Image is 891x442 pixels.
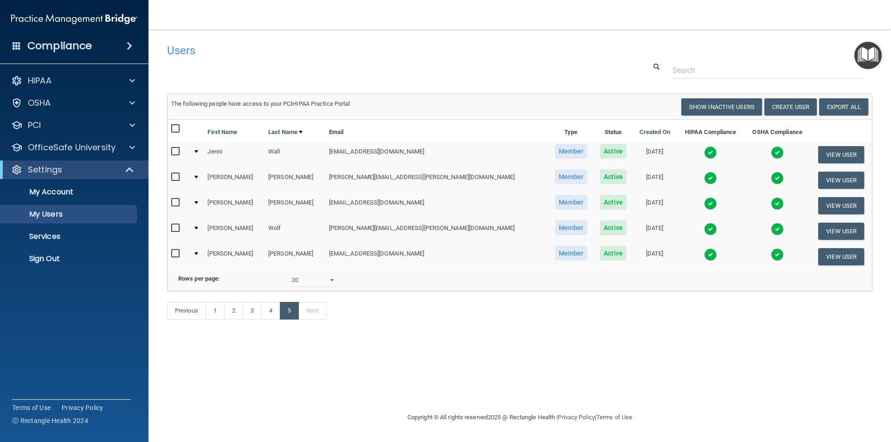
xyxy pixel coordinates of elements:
[704,223,717,236] img: tick.e7d51cea.svg
[672,62,865,79] input: Search
[28,120,41,131] p: PCI
[6,254,133,263] p: Sign Out
[12,416,88,425] span: Ⓒ Rectangle Health 2024
[600,144,626,159] span: Active
[261,302,280,320] a: 4
[818,223,864,240] button: View User
[204,193,265,218] td: [PERSON_NAME]
[178,275,220,282] b: Rows per page:
[771,223,784,236] img: tick.e7d51cea.svg
[6,232,133,241] p: Services
[819,98,868,115] a: Export All
[243,302,262,320] a: 3
[633,167,677,193] td: [DATE]
[265,142,325,167] td: Wall
[12,403,51,412] a: Terms of Use
[265,167,325,193] td: [PERSON_NAME]
[325,120,548,142] th: Email
[265,218,325,244] td: Wolf
[11,10,137,28] img: PMB logo
[6,187,133,197] p: My Account
[677,120,744,142] th: HIPAA Compliance
[224,302,243,320] a: 2
[600,195,626,210] span: Active
[600,246,626,261] span: Active
[558,414,594,421] a: Privacy Policy
[771,172,784,185] img: tick.e7d51cea.svg
[633,244,677,269] td: [DATE]
[555,144,588,159] span: Member
[27,39,92,52] h4: Compliance
[325,142,548,167] td: [EMAIL_ADDRESS][DOMAIN_NAME]
[704,146,717,159] img: tick.e7d51cea.svg
[11,97,135,109] a: OSHA
[818,197,864,214] button: View User
[11,75,135,86] a: HIPAA
[771,197,784,210] img: tick.e7d51cea.svg
[600,220,626,235] span: Active
[764,98,817,115] button: Create User
[325,167,548,193] td: [PERSON_NAME][EMAIL_ADDRESS][PERSON_NAME][DOMAIN_NAME]
[28,164,62,175] p: Settings
[265,244,325,269] td: [PERSON_NAME]
[818,172,864,189] button: View User
[639,127,670,138] a: Created On
[28,142,116,153] p: OfficeSafe University
[280,302,299,320] a: 5
[730,376,880,413] iframe: Drift Widget Chat Controller
[548,120,594,142] th: Type
[555,246,588,261] span: Member
[11,120,135,131] a: PCI
[854,42,882,69] button: Open Resource Center
[204,142,265,167] td: Jenni
[555,220,588,235] span: Member
[555,195,588,210] span: Member
[265,193,325,218] td: [PERSON_NAME]
[171,100,350,107] span: The following people have access to your PCIHIPAA Practice Portal
[325,218,548,244] td: [PERSON_NAME][EMAIL_ADDRESS][PERSON_NAME][DOMAIN_NAME]
[633,218,677,244] td: [DATE]
[207,127,237,138] a: First Name
[298,302,326,320] a: Next
[704,248,717,261] img: tick.e7d51cea.svg
[744,120,810,142] th: OSHA Compliance
[28,75,52,86] p: HIPAA
[704,197,717,210] img: tick.e7d51cea.svg
[600,169,626,184] span: Active
[167,45,573,57] h4: Users
[204,167,265,193] td: [PERSON_NAME]
[771,248,784,261] img: tick.e7d51cea.svg
[62,403,103,412] a: Privacy Policy
[167,302,206,320] a: Previous
[818,146,864,163] button: View User
[204,244,265,269] td: [PERSON_NAME]
[268,127,303,138] a: Last Name
[204,218,265,244] td: [PERSON_NAME]
[28,97,51,109] p: OSHA
[11,142,135,153] a: OfficeSafe University
[6,210,133,219] p: My Users
[633,142,677,167] td: [DATE]
[818,248,864,265] button: View User
[594,120,633,142] th: Status
[11,164,135,175] a: Settings
[555,169,588,184] span: Member
[325,244,548,269] td: [EMAIL_ADDRESS][DOMAIN_NAME]
[596,414,632,421] a: Terms of Use
[206,302,225,320] a: 1
[681,98,762,115] button: Show Inactive Users
[704,172,717,185] img: tick.e7d51cea.svg
[633,193,677,218] td: [DATE]
[350,403,689,432] div: Copyright © All rights reserved 2025 @ Rectangle Health | |
[771,146,784,159] img: tick.e7d51cea.svg
[325,193,548,218] td: [EMAIL_ADDRESS][DOMAIN_NAME]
